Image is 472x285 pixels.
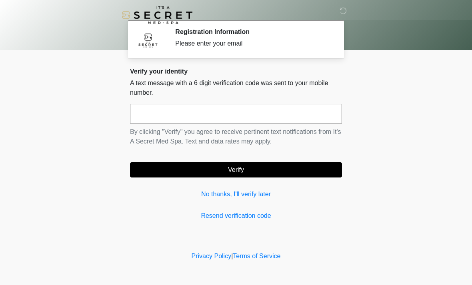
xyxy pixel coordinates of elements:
[130,189,342,199] a: No thanks, I'll verify later
[233,253,280,259] a: Terms of Service
[130,127,342,146] p: By clicking "Verify" you agree to receive pertinent text notifications from It's A Secret Med Spa...
[231,253,233,259] a: |
[130,162,342,177] button: Verify
[136,28,160,52] img: Agent Avatar
[130,68,342,75] h2: Verify your identity
[130,78,342,98] p: A text message with a 6 digit verification code was sent to your mobile number.
[122,6,192,24] img: It's A Secret Med Spa Logo
[175,39,330,48] div: Please enter your email
[130,211,342,221] a: Resend verification code
[192,253,232,259] a: Privacy Policy
[175,28,330,36] h2: Registration Information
